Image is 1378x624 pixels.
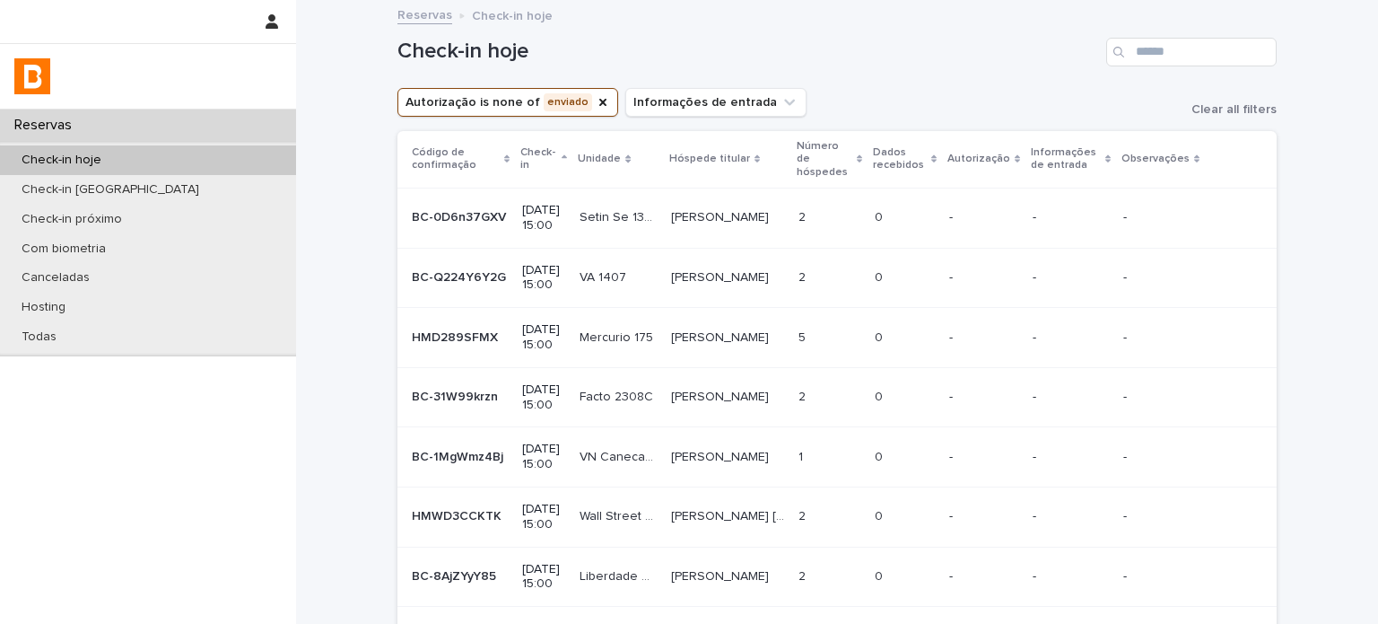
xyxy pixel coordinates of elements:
[671,207,772,225] p: Vinícius Nascimento
[397,427,1277,488] tr: BC-1MgWmz4BjBC-1MgWmz4Bj [DATE] 15:00VN Caneca 311VN Caneca 311 [PERSON_NAME][PERSON_NAME] 11 00 ---
[7,212,136,227] p: Check-in próximo
[520,143,557,176] p: Check-in
[949,509,1018,524] p: -
[671,267,772,286] p: [PERSON_NAME]
[412,207,510,225] p: BC-0D6n37GXV
[522,322,566,353] p: [DATE] 15:00
[1123,509,1248,524] p: -
[397,308,1277,368] tr: HMD289SFMXHMD289SFMX [DATE] 15:00Mercurio 175Mercurio 175 [PERSON_NAME][PERSON_NAME] 55 00 ---
[671,505,788,524] p: Claudia Regina Anghietti E F Dias
[947,149,1010,169] p: Autorização
[580,207,659,225] p: Setin Se 1302
[873,143,927,176] p: Dados recebidos
[412,505,505,524] p: HMWD3CCKTK
[14,58,50,94] img: zVaNuJHRTjyIjT5M9Xd5
[412,386,501,405] p: BC-31W99krzn
[1123,210,1248,225] p: -
[797,136,852,182] p: Número de hóspedes
[472,4,553,24] p: Check-in hoje
[7,300,80,315] p: Hosting
[412,446,507,465] p: BC-1MgWmz4Bj
[1123,270,1248,286] p: -
[1033,450,1109,465] p: -
[671,446,772,465] p: [PERSON_NAME]
[1191,103,1277,116] span: Clear all filters
[522,502,566,532] p: [DATE] 15:00
[1031,143,1101,176] p: Informações de entrada
[397,188,1277,248] tr: BC-0D6n37GXVBC-0D6n37GXV [DATE] 15:00Setin Se 1302Setin Se 1302 [PERSON_NAME][PERSON_NAME] 22 00 ---
[949,450,1018,465] p: -
[397,487,1277,547] tr: HMWD3CCKTKHMWD3CCKTK [DATE] 15:00Wall Street 2510Wall Street 2510 [PERSON_NAME] [PERSON_NAME] Ang...
[397,39,1099,65] h1: Check-in hoje
[1123,330,1248,346] p: -
[397,367,1277,427] tr: BC-31W99krznBC-31W99krzn [DATE] 15:00Facto 2308CFacto 2308C [PERSON_NAME][PERSON_NAME] 22 00 ---
[1033,330,1109,346] p: -
[412,327,501,346] p: HMD289SFMX
[7,242,120,257] p: Com biometria
[397,88,618,117] button: Autorização
[578,149,621,169] p: Unidade
[397,248,1277,308] tr: BC-Q224Y6Y2GBC-Q224Y6Y2G [DATE] 15:00VA 1407VA 1407 [PERSON_NAME][PERSON_NAME] 22 00 ---
[1177,103,1277,116] button: Clear all filters
[875,267,886,286] p: 0
[1123,569,1248,584] p: -
[875,207,886,225] p: 0
[1106,38,1277,66] input: Search
[798,446,807,465] p: 1
[875,446,886,465] p: 0
[580,446,659,465] p: VN Caneca 311
[875,566,886,584] p: 0
[1033,390,1109,405] p: -
[580,566,659,584] p: Liberdade 410A
[412,566,500,584] p: BC-8AjZYyY85
[625,88,807,117] button: Informações de entrada
[580,267,630,286] p: VA 1407
[798,566,809,584] p: 2
[397,4,452,24] a: Reservas
[875,505,886,524] p: 0
[7,182,214,198] p: Check-in [GEOGRAPHIC_DATA]
[949,210,1018,225] p: -
[798,505,809,524] p: 2
[1033,509,1109,524] p: -
[949,330,1018,346] p: -
[412,267,510,286] p: BC-Q224Y6Y2G
[949,569,1018,584] p: -
[671,327,772,346] p: [PERSON_NAME]
[522,203,566,233] p: [DATE] 15:00
[1033,270,1109,286] p: -
[949,270,1018,286] p: -
[798,267,809,286] p: 2
[798,386,809,405] p: 2
[522,263,566,294] p: [DATE] 15:00
[1033,210,1109,225] p: -
[949,390,1018,405] p: -
[875,386,886,405] p: 0
[7,117,86,134] p: Reservas
[1123,390,1248,405] p: -
[7,270,104,286] p: Canceladas
[669,149,750,169] p: Hóspede titular
[875,327,886,346] p: 0
[671,566,772,584] p: [PERSON_NAME]
[671,386,772,405] p: [PERSON_NAME]
[522,562,566,593] p: [DATE] 15:00
[397,547,1277,607] tr: BC-8AjZYyY85BC-8AjZYyY85 [DATE] 15:00Liberdade 410ALiberdade 410A [PERSON_NAME][PERSON_NAME] 22 0...
[798,207,809,225] p: 2
[412,143,500,176] p: Código de confirmação
[7,330,71,345] p: Todas
[1123,450,1248,465] p: -
[522,382,566,413] p: [DATE] 15:00
[580,327,657,346] p: Mercurio 175
[522,442,566,472] p: [DATE] 15:00
[798,327,809,346] p: 5
[1033,569,1109,584] p: -
[580,386,657,405] p: Facto 2308C
[1121,149,1190,169] p: Observações
[580,505,659,524] p: Wall Street 2510
[7,153,116,168] p: Check-in hoje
